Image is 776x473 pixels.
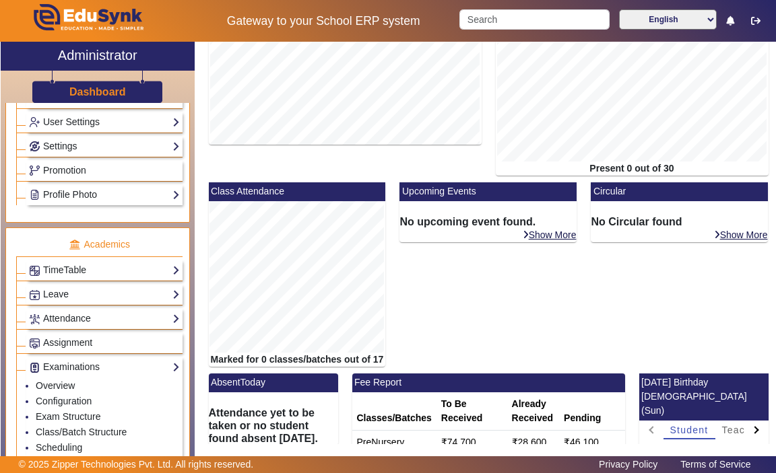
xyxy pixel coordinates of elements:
[591,182,768,201] mat-card-header: Circular
[209,353,386,367] div: Marked for 0 classes/batches out of 17
[678,439,729,464] th: Roll No.
[713,229,769,241] a: Show More
[36,442,82,453] a: Scheduling
[352,373,625,392] mat-card-header: Fee Report
[559,392,624,431] th: Pending
[437,392,507,431] th: To Be Received
[1,42,195,71] a: Administrator
[639,439,679,464] th: Name
[399,215,577,228] h6: No upcoming event found.
[522,229,577,241] a: Show More
[437,430,507,454] td: ₹74,700
[507,392,560,431] th: Already Received
[36,427,127,437] a: Class/Batch Structure
[29,335,180,351] a: Assignment
[639,373,769,421] mat-card-header: [DATE] Birthday [DEMOGRAPHIC_DATA] (Sun)
[69,239,81,251] img: academic.png
[16,238,183,252] p: Academics
[399,182,577,201] mat-card-header: Upcoming Events
[30,166,40,176] img: Branchoperations.png
[674,456,757,473] a: Terms of Service
[58,47,137,63] h2: Administrator
[30,338,40,349] img: Assignments.png
[352,430,437,454] td: PreNursery
[36,411,100,422] a: Exam Structure
[36,380,75,391] a: Overview
[69,85,127,99] a: Dashboard
[592,456,664,473] a: Privacy Policy
[209,406,338,445] h6: Attendance yet to be taken or no student found absent [DATE].
[43,165,86,176] span: Promotion
[507,430,560,454] td: ₹28,600
[591,215,768,228] h6: No Circular found
[559,430,624,454] td: ₹46,100
[43,337,92,348] span: Assignment
[209,373,338,392] mat-card-header: AbsentToday
[670,425,709,435] span: Student
[201,14,445,28] h5: Gateway to your School ERP system
[69,85,126,98] h3: Dashboard
[352,392,437,431] th: Classes/Batches
[730,439,769,464] th: Class
[459,9,609,30] input: Search
[209,182,386,201] mat-card-header: Class Attendance
[29,163,180,178] a: Promotion
[36,396,92,406] a: Configuration
[496,161,769,176] div: Present 0 out of 30
[624,392,671,431] th: Action
[19,458,254,472] p: © 2025 Zipper Technologies Pvt. Ltd. All rights reserved.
